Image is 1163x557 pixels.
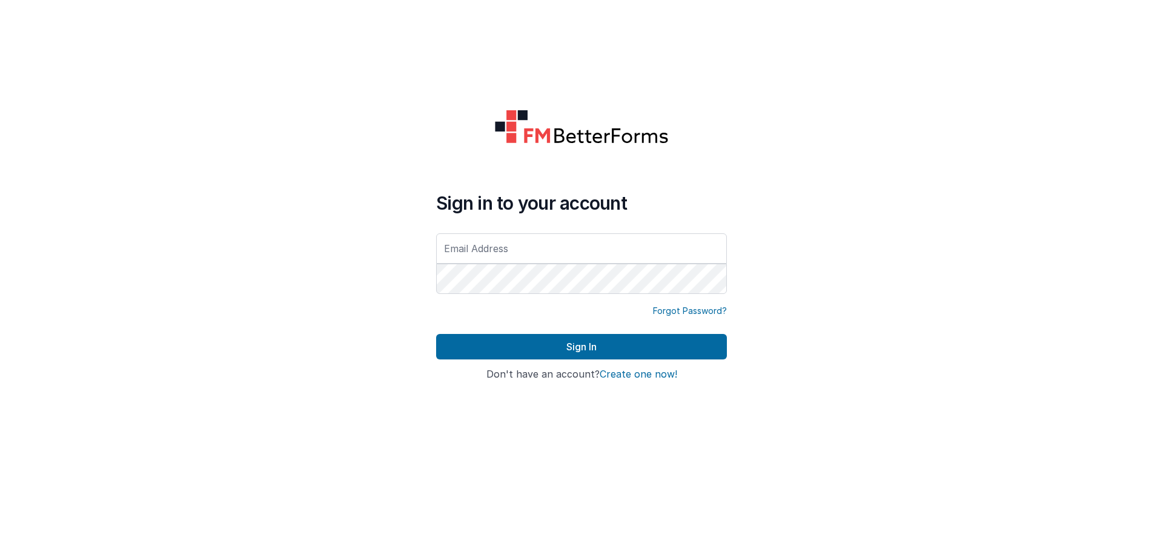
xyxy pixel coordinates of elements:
a: Forgot Password? [653,305,727,317]
button: Sign In [436,334,727,359]
h4: Sign in to your account [436,192,727,214]
button: Create one now! [600,369,677,380]
h4: Don't have an account? [436,369,727,380]
input: Email Address [436,233,727,264]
